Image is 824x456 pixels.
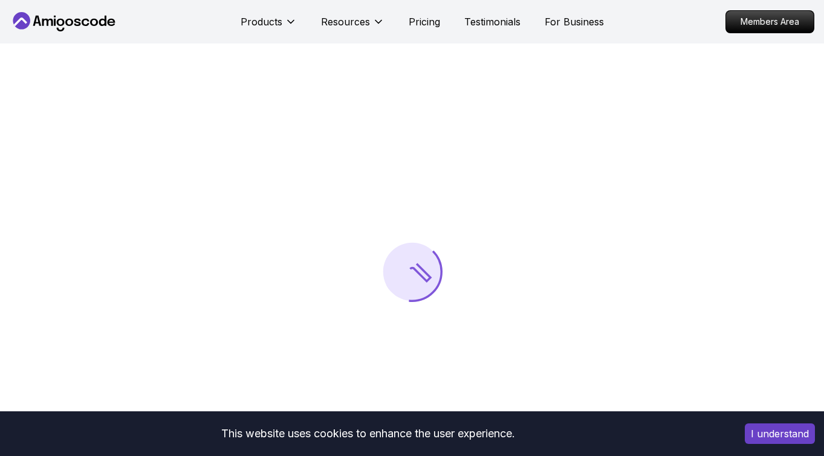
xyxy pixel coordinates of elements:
button: Resources [321,14,384,39]
a: Pricing [409,14,440,29]
p: Members Area [726,11,814,33]
button: Accept cookies [745,423,815,444]
button: Products [241,14,297,39]
a: For Business [545,14,604,29]
p: Products [241,14,282,29]
a: Testimonials [464,14,521,29]
a: Members Area [725,10,814,33]
div: This website uses cookies to enhance the user experience. [9,420,727,447]
p: Resources [321,14,370,29]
